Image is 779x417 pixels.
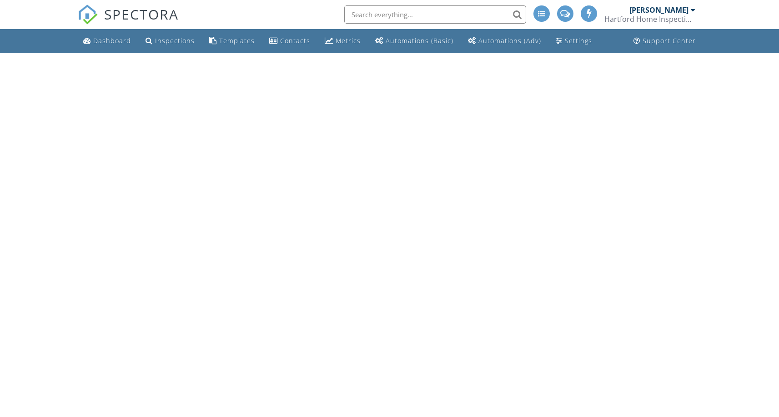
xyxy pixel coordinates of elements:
[552,33,596,50] a: Settings
[372,33,457,50] a: Automations (Basic)
[629,5,689,15] div: [PERSON_NAME]
[78,5,98,25] img: The Best Home Inspection Software - Spectora
[386,36,453,45] div: Automations (Basic)
[565,36,592,45] div: Settings
[80,33,135,50] a: Dashboard
[321,33,364,50] a: Metrics
[630,33,699,50] a: Support Center
[344,5,526,24] input: Search everything...
[336,36,361,45] div: Metrics
[280,36,310,45] div: Contacts
[604,15,695,24] div: Hartford Home Inspections
[78,12,179,31] a: SPECTORA
[464,33,545,50] a: Automations (Advanced)
[206,33,258,50] a: Templates
[142,33,198,50] a: Inspections
[93,36,131,45] div: Dashboard
[155,36,195,45] div: Inspections
[104,5,179,24] span: SPECTORA
[219,36,255,45] div: Templates
[266,33,314,50] a: Contacts
[478,36,541,45] div: Automations (Adv)
[643,36,696,45] div: Support Center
